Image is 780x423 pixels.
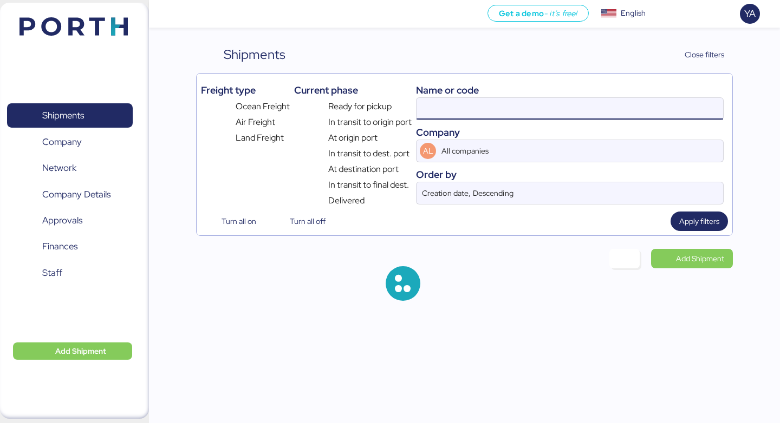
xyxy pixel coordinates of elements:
a: Finances [7,234,133,259]
div: Freight type [201,83,289,97]
span: In transit to dest. port [328,147,409,160]
a: Shipments [7,103,133,128]
div: Current phase [294,83,412,97]
span: In transit to origin port [328,116,412,129]
input: AL [439,140,692,162]
div: Order by [416,167,724,182]
span: Land Freight [236,131,284,144]
button: Turn all off [269,212,334,231]
span: In transit to final dest. [328,179,409,191]
span: Apply filters [679,215,719,228]
a: Company Details [7,182,133,207]
div: Company [416,125,724,140]
span: Ready for pickup [328,100,392,113]
a: Network [7,156,133,181]
span: Delivered [328,194,365,207]
span: Ocean Freight [236,100,290,113]
span: YA [744,6,756,21]
span: Turn all off [290,215,326,228]
span: Shipments [42,108,84,123]
button: Apply filters [671,212,728,231]
a: Add Shipment [651,249,733,268]
span: Finances [42,239,77,254]
span: Staff [42,265,62,281]
a: Approvals [7,208,133,233]
span: Company Details [42,187,110,202]
span: Add Shipment [55,345,106,358]
button: Close filters [662,45,733,64]
span: At destination port [328,163,399,176]
div: Name or code [416,83,724,97]
div: Shipments [224,45,285,64]
span: Approvals [42,213,82,228]
a: Company [7,129,133,154]
span: Company [42,134,82,150]
span: Network [42,160,76,176]
span: AL [423,145,433,157]
span: Add Shipment [676,252,724,265]
button: Menu [155,5,174,23]
a: Staff [7,261,133,286]
span: Air Freight [236,116,275,129]
span: Turn all on [222,215,256,228]
div: English [621,8,646,19]
span: At origin port [328,131,378,144]
button: Turn all on [201,212,265,231]
span: Close filters [685,48,724,61]
button: Add Shipment [13,342,132,360]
